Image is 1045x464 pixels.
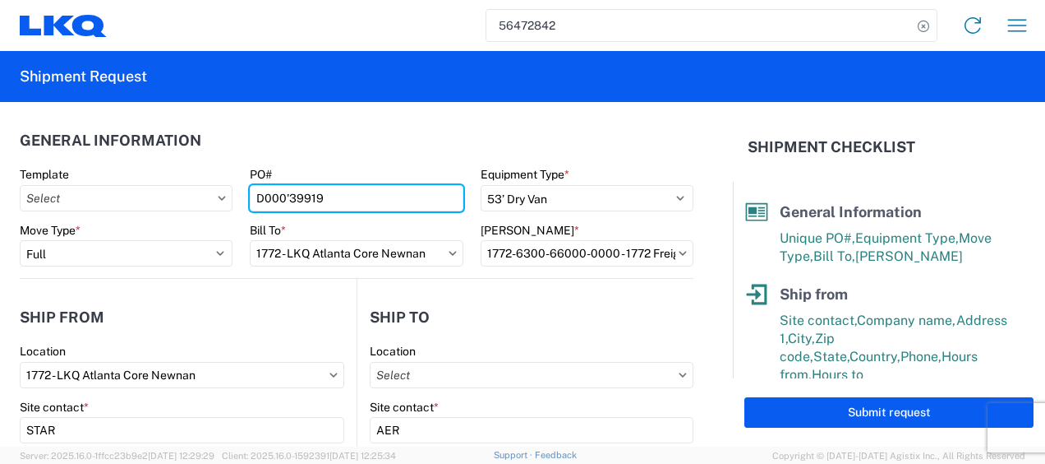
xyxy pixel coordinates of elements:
[780,285,848,303] span: Ship from
[370,362,693,388] input: Select
[855,230,959,246] span: Equipment Type,
[250,223,286,238] label: Bill To
[535,450,577,460] a: Feedback
[813,349,849,364] span: State,
[857,313,956,328] span: Company name,
[148,451,214,461] span: [DATE] 12:29:29
[370,309,430,326] h2: Ship to
[250,240,463,267] input: Select
[494,450,535,460] a: Support
[486,10,912,41] input: Shipment, tracking or reference number
[849,349,900,364] span: Country,
[20,167,69,182] label: Template
[20,362,344,388] input: Select
[812,367,863,383] span: Hours to
[222,451,396,461] span: Client: 2025.16.0-1592391
[20,223,81,238] label: Move Type
[780,230,855,246] span: Unique PO#,
[780,313,857,328] span: Site contact,
[370,400,439,415] label: Site contact
[20,400,89,415] label: Site contact
[20,344,66,359] label: Location
[772,448,1025,463] span: Copyright © [DATE]-[DATE] Agistix Inc., All Rights Reserved
[744,397,1033,428] button: Submit request
[20,67,147,86] h2: Shipment Request
[370,344,416,359] label: Location
[20,185,232,211] input: Select
[20,132,201,149] h2: General Information
[748,137,915,157] h2: Shipment Checklist
[20,451,214,461] span: Server: 2025.16.0-1ffcc23b9e2
[481,167,569,182] label: Equipment Type
[900,349,941,364] span: Phone,
[20,309,104,326] h2: Ship from
[855,248,963,264] span: [PERSON_NAME]
[250,167,272,182] label: PO#
[813,248,855,264] span: Bill To,
[788,331,815,346] span: City,
[329,451,396,461] span: [DATE] 12:25:34
[481,223,579,238] label: [PERSON_NAME]
[780,203,922,220] span: General Information
[481,240,693,267] input: Select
